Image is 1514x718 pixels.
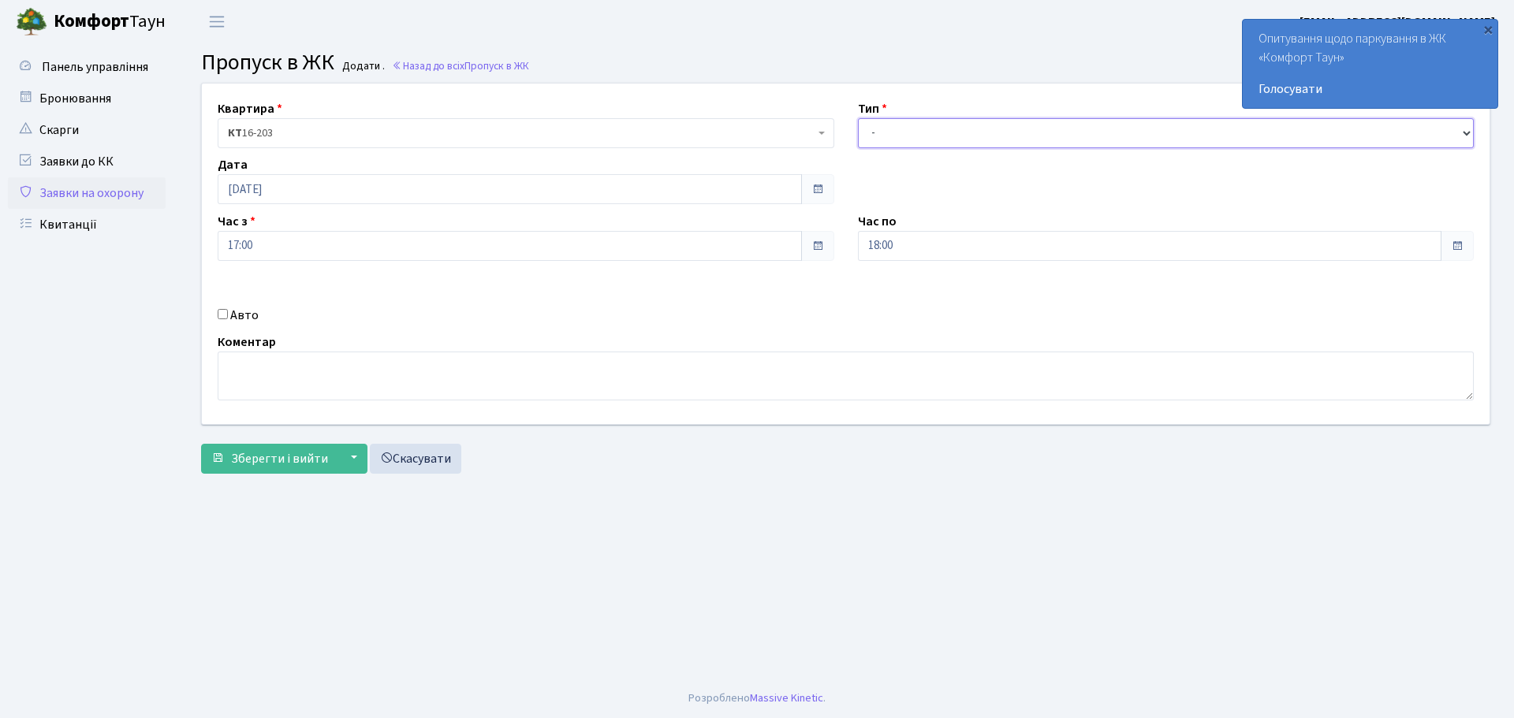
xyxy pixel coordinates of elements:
a: Квитанції [8,209,166,240]
a: Назад до всіхПропуск в ЖК [392,58,529,73]
span: Панель управління [42,58,148,76]
a: Заявки на охорону [8,177,166,209]
button: Переключити навігацію [197,9,237,35]
a: [EMAIL_ADDRESS][DOMAIN_NAME] [1300,13,1495,32]
a: Скарги [8,114,166,146]
span: Пропуск в ЖК [201,47,334,78]
label: Авто [230,306,259,325]
label: Квартира [218,99,282,118]
img: logo.png [16,6,47,38]
b: Комфорт [54,9,129,34]
small: Додати . [339,60,385,73]
span: Пропуск в ЖК [464,58,529,73]
label: Дата [218,155,248,174]
div: Розроблено . [688,690,826,707]
button: Зберегти і вийти [201,444,338,474]
span: <b>КТ</b>&nbsp;&nbsp;&nbsp;&nbsp;16-203 [218,118,834,148]
a: Панель управління [8,51,166,83]
a: Голосувати [1259,80,1482,99]
b: КТ [228,125,242,141]
a: Massive Kinetic [750,690,823,706]
div: × [1480,21,1496,37]
label: Тип [858,99,887,118]
label: Час з [218,212,255,231]
b: [EMAIL_ADDRESS][DOMAIN_NAME] [1300,13,1495,31]
a: Заявки до КК [8,146,166,177]
span: Зберегти і вийти [231,450,328,467]
a: Бронювання [8,83,166,114]
label: Коментар [218,333,276,352]
a: Скасувати [370,444,461,474]
span: Таун [54,9,166,35]
div: Опитування щодо паркування в ЖК «Комфорт Таун» [1243,20,1497,108]
label: Час по [858,212,897,231]
span: <b>КТ</b>&nbsp;&nbsp;&nbsp;&nbsp;16-203 [228,125,815,141]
